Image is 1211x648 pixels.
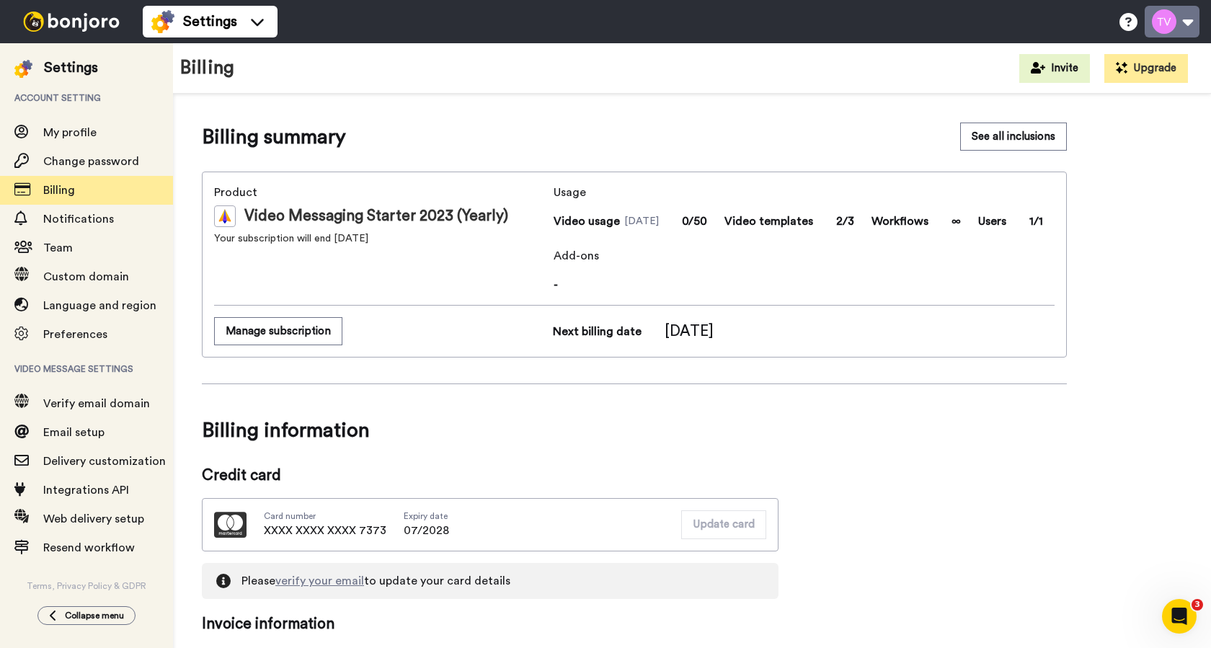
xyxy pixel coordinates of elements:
[43,484,129,496] span: Integrations API
[44,58,98,78] div: Settings
[214,205,236,227] img: vm-color.svg
[43,398,150,409] span: Verify email domain
[951,213,961,230] span: ∞
[665,321,714,342] span: [DATE]
[264,510,386,522] span: Card number
[202,613,778,635] span: Invoice information
[180,58,234,79] h1: Billing
[214,231,548,246] span: Your subscription will end [DATE]
[43,127,97,138] span: My profile
[404,510,449,522] span: Expiry date
[43,542,135,554] span: Resend workflow
[1192,599,1203,611] span: 3
[43,456,166,467] span: Delivery customization
[404,522,449,539] span: 07/2028
[214,317,342,345] button: Manage subscription
[624,217,659,226] span: [DATE]
[1019,54,1090,83] button: Invite
[214,205,548,227] div: Video Messaging Starter 2023 (Yearly)
[724,213,813,230] span: Video templates
[681,510,766,538] button: Update card
[37,606,136,625] button: Collapse menu
[65,610,124,621] span: Collapse menu
[202,465,778,487] span: Credit card
[43,185,75,196] span: Billing
[554,213,620,230] span: Video usage
[43,213,114,225] span: Notifications
[960,123,1067,151] button: See all inclusions
[43,156,139,167] span: Change password
[214,184,548,201] span: Product
[183,12,237,32] span: Settings
[554,247,1055,265] span: Add-ons
[43,242,73,254] span: Team
[978,213,1006,230] span: Users
[17,12,125,32] img: bj-logo-header-white.svg
[43,427,105,438] span: Email setup
[554,184,1043,201] span: Usage
[553,323,642,340] span: Next billing date
[43,300,156,311] span: Language and region
[554,276,1055,293] span: -
[264,522,386,539] span: XXXX XXXX XXXX 7373
[682,213,707,230] span: 0/50
[202,123,346,151] span: Billing summary
[241,572,510,590] span: Please to update your card details
[14,60,32,78] img: settings-colored.svg
[836,213,854,230] span: 2/3
[275,575,364,587] a: verify your email
[151,10,174,33] img: settings-colored.svg
[1029,213,1043,230] span: 1/1
[43,329,107,340] span: Preferences
[202,410,1067,451] span: Billing information
[1162,599,1197,634] iframe: Intercom live chat
[871,213,928,230] span: Workflows
[1104,54,1188,83] button: Upgrade
[43,513,144,525] span: Web delivery setup
[43,271,129,283] span: Custom domain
